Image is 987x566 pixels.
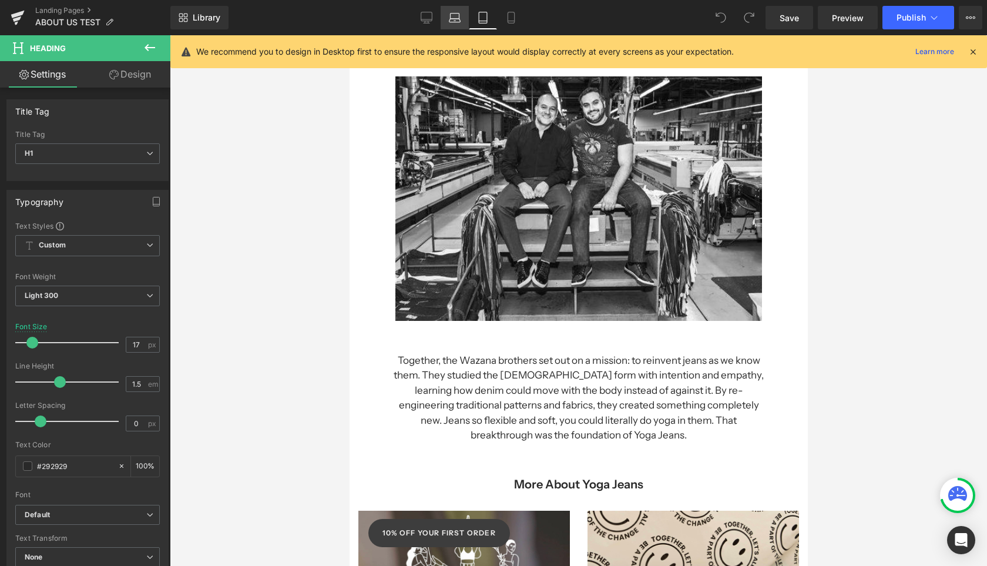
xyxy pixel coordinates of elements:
div: Font Weight [15,273,160,281]
span: px [148,420,158,427]
div: Font [15,491,160,499]
span: ABOUT US TEST [35,18,100,27]
p: We recommend you to design in Desktop first to ensure the responsive layout would display correct... [196,45,734,58]
b: H1 [25,149,33,158]
div: Font Size [15,323,48,331]
span: Publish [897,13,926,22]
h1: Together, the Wazana brothers set out on a mission: to reinvent jeans as we know them. They studi... [44,318,414,408]
b: Custom [39,240,66,250]
span: Heading [30,43,66,53]
div: % [131,456,159,477]
div: Text Transform [15,534,160,542]
a: Laptop [441,6,469,29]
a: Landing Pages [35,6,170,15]
div: Title Tag [15,130,160,139]
div: Line Height [15,362,160,370]
h1: More About Yoga Jeans [117,440,341,458]
a: Preview [818,6,878,29]
div: Typography [15,190,63,207]
span: Preview [832,12,864,24]
button: Publish [882,6,954,29]
h2: 10% off your first order [33,492,146,504]
a: Desktop [412,6,441,29]
span: Save [780,12,799,24]
button: More [959,6,982,29]
a: Learn more [911,45,959,59]
span: px [148,341,158,349]
div: Open Intercom Messenger [947,526,975,554]
span: Library [193,12,220,23]
div: Text Color [15,441,160,449]
span: em [148,380,158,388]
input: Color [37,460,112,473]
button: Redo [737,6,761,29]
div: Letter Spacing [15,401,160,410]
a: Mobile [497,6,525,29]
button: Undo [709,6,733,29]
b: None [25,552,43,561]
a: Tablet [469,6,497,29]
div: Title Tag [15,100,50,116]
b: Light 300 [25,291,58,300]
a: New Library [170,6,229,29]
a: Design [88,61,173,88]
div: Text Styles [15,221,160,230]
i: Default [25,510,50,520]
